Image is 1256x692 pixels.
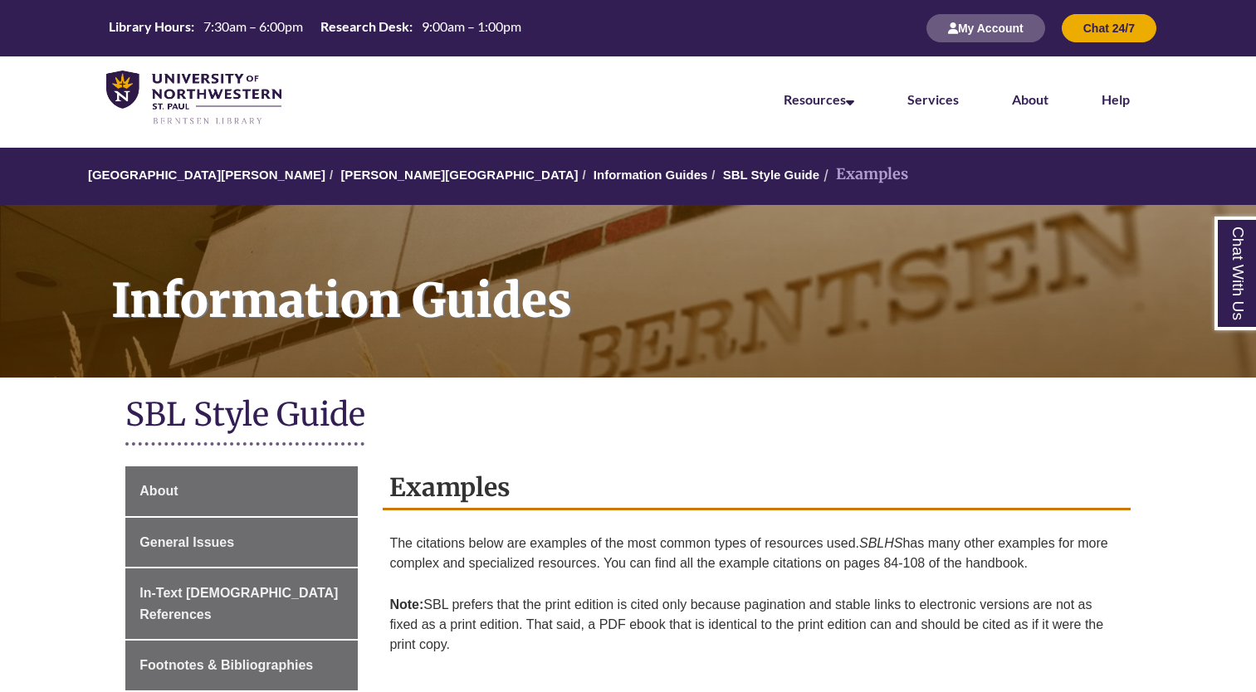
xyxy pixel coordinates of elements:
[389,588,1123,661] p: SBL prefers that the print edition is cited only because pagination and stable links to electroni...
[102,17,197,36] th: Library Hours:
[926,14,1045,42] button: My Account
[723,168,819,182] a: SBL Style Guide
[106,71,281,126] img: UNWSP Library Logo
[88,168,325,182] a: [GEOGRAPHIC_DATA][PERSON_NAME]
[125,568,358,639] a: In-Text [DEMOGRAPHIC_DATA] References
[139,658,313,672] span: Footnotes & Bibliographies
[139,484,178,498] span: About
[102,17,528,40] a: Hours Today
[859,536,902,550] em: SBLHS
[784,91,854,107] a: Resources
[389,527,1123,580] p: The citations below are examples of the most common types of resources used. has many other examp...
[907,91,959,107] a: Services
[389,597,423,612] strong: Note:
[1012,91,1048,107] a: About
[383,466,1130,510] h2: Examples
[125,466,358,516] a: About
[93,205,1256,356] h1: Information Guides
[422,18,521,34] span: 9:00am – 1:00pm
[819,163,908,187] li: Examples
[139,586,338,621] span: In-Text [DEMOGRAPHIC_DATA] References
[1062,14,1156,42] button: Chat 24/7
[125,641,358,690] a: Footnotes & Bibliographies
[1102,91,1130,107] a: Help
[340,168,578,182] a: [PERSON_NAME][GEOGRAPHIC_DATA]
[102,17,528,38] table: Hours Today
[139,535,234,549] span: General Issues
[125,518,358,568] a: General Issues
[203,18,303,34] span: 7:30am – 6:00pm
[314,17,415,36] th: Research Desk:
[926,21,1045,35] a: My Account
[1062,21,1156,35] a: Chat 24/7
[594,168,708,182] a: Information Guides
[125,394,1130,438] h1: SBL Style Guide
